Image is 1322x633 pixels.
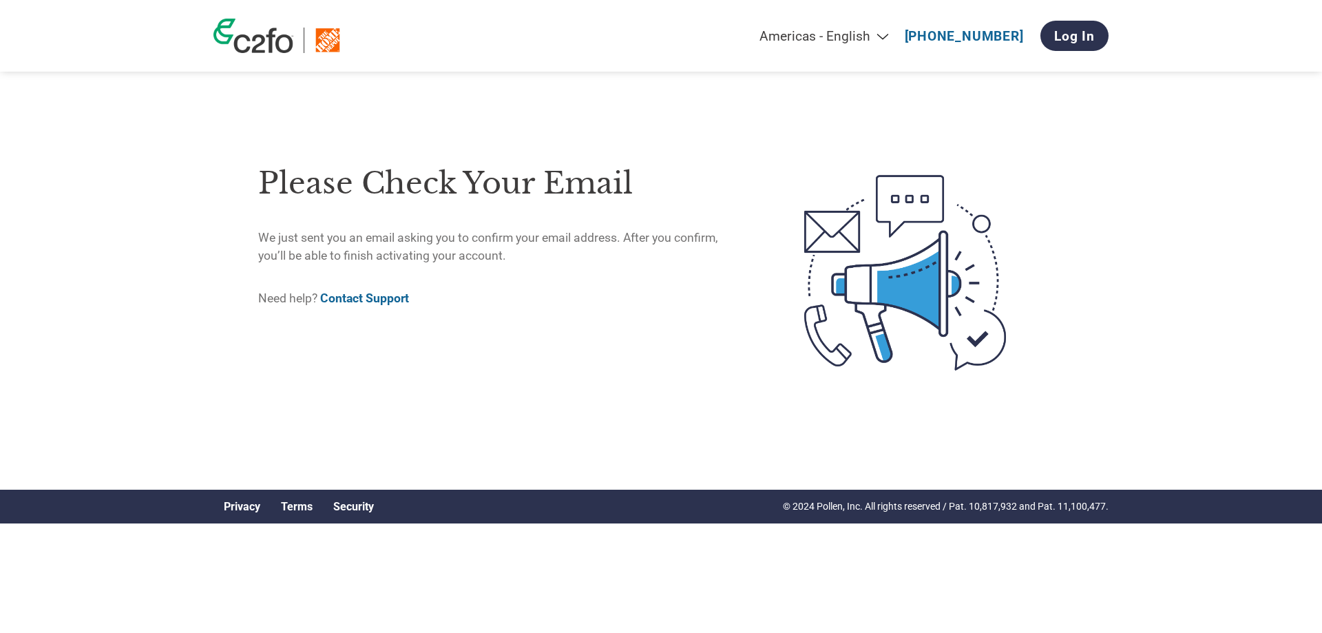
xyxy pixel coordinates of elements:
[258,161,746,206] h1: Please check your email
[281,500,313,513] a: Terms
[320,291,409,305] a: Contact Support
[905,28,1024,44] a: [PHONE_NUMBER]
[315,28,341,53] img: The Home Depot
[258,289,746,307] p: Need help?
[224,500,260,513] a: Privacy
[783,499,1109,514] p: © 2024 Pollen, Inc. All rights reserved / Pat. 10,817,932 and Pat. 11,100,477.
[258,229,746,265] p: We just sent you an email asking you to confirm your email address. After you confirm, you’ll be ...
[746,150,1064,395] img: open-email
[1040,21,1109,51] a: Log In
[333,500,374,513] a: Security
[213,19,293,53] img: c2fo logo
